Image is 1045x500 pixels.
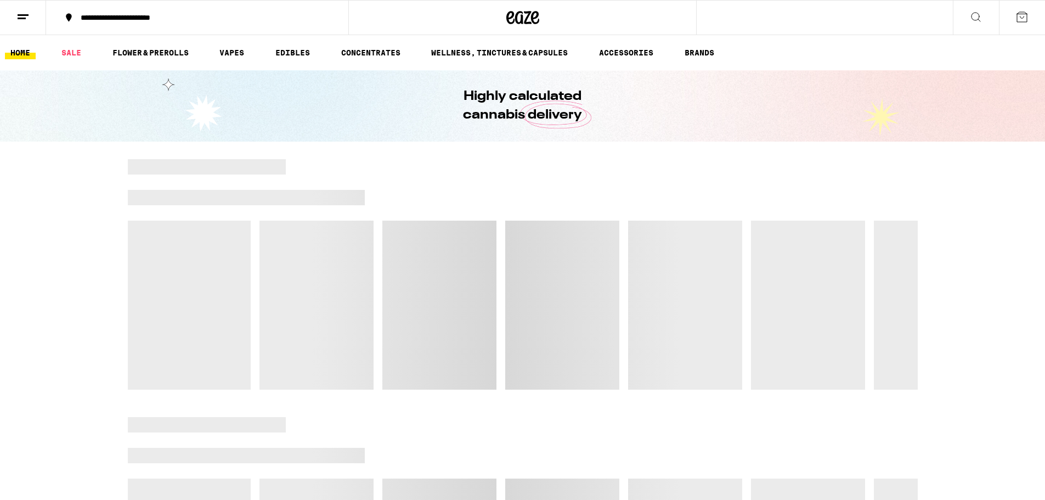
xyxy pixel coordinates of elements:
[56,46,87,59] a: SALE
[426,46,573,59] a: WELLNESS, TINCTURES & CAPSULES
[432,87,613,125] h1: Highly calculated cannabis delivery
[5,46,36,59] a: HOME
[679,46,720,59] button: BRANDS
[107,46,194,59] a: FLOWER & PREROLLS
[594,46,659,59] a: ACCESSORIES
[214,46,250,59] a: VAPES
[336,46,406,59] a: CONCENTRATES
[270,46,315,59] a: EDIBLES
